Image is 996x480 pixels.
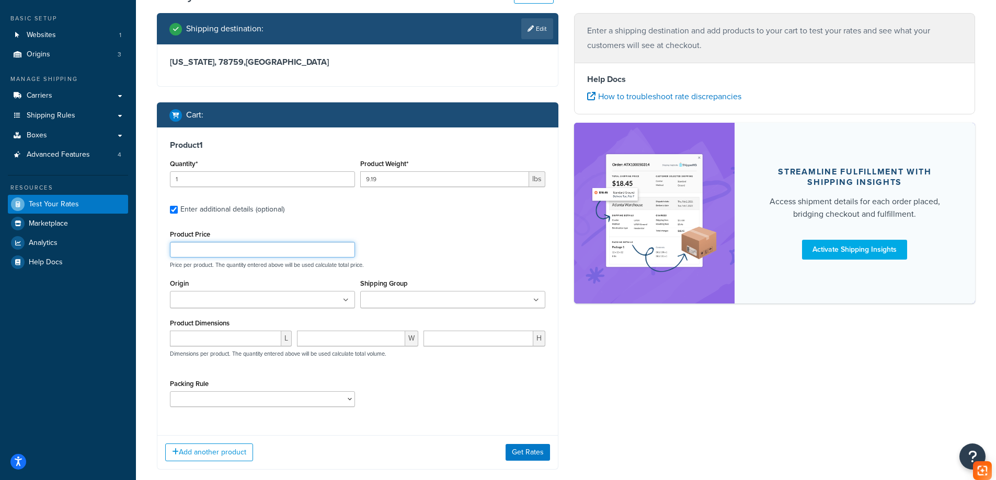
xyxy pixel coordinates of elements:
[8,126,128,145] a: Boxes
[27,50,50,59] span: Origins
[587,73,963,86] h4: Help Docs
[29,239,58,248] span: Analytics
[27,91,52,100] span: Carriers
[170,230,210,238] label: Product Price
[8,75,128,84] div: Manage Shipping
[170,57,545,67] h3: [US_STATE], 78759 , [GEOGRAPHIC_DATA]
[521,18,553,39] a: Edit
[118,150,121,159] span: 4
[27,131,47,140] span: Boxes
[170,171,355,187] input: 0
[8,45,128,64] a: Origins3
[27,31,56,40] span: Websites
[760,195,951,220] div: Access shipment details for each order placed, bridging checkout and fulfillment.
[405,331,418,346] span: W
[360,171,529,187] input: 0.00
[8,26,128,45] li: Websites
[29,258,63,267] span: Help Docs
[167,350,386,357] p: Dimensions per product. The quantity entered above will be used calculate total volume.
[27,111,75,120] span: Shipping Rules
[186,24,264,33] h2: Shipping destination :
[587,24,963,53] p: Enter a shipping destination and add products to your cart to test your rates and see what your c...
[8,195,128,214] a: Test Your Rates
[8,145,128,165] li: Advanced Features
[8,26,128,45] a: Websites1
[29,219,68,228] span: Marketplace
[959,443,986,470] button: Open Resource Center
[533,331,545,346] span: H
[8,183,128,192] div: Resources
[529,171,545,187] span: lbs
[170,160,198,168] label: Quantity*
[29,200,79,209] span: Test Your Rates
[170,279,189,287] label: Origin
[170,206,178,214] input: Enter additional details (optional)
[360,160,408,168] label: Product Weight*
[170,319,230,327] label: Product Dimensions
[760,167,951,188] div: Streamline Fulfillment with Shipping Insights
[170,380,209,388] label: Packing Rule
[27,150,90,159] span: Advanced Features
[8,214,128,233] a: Marketplace
[165,443,253,461] button: Add another product
[587,90,741,102] a: How to troubleshoot rate discrepancies
[590,138,719,288] img: feature-image-si-e24932ea9b9fcd0ff835db86be1ff8d589347e8876e1638d903ea230a36726be.png
[8,86,128,106] a: Carriers
[118,50,121,59] span: 3
[8,145,128,165] a: Advanced Features4
[281,331,292,346] span: L
[8,106,128,125] a: Shipping Rules
[170,140,545,150] h3: Product 1
[180,202,284,217] div: Enter additional details (optional)
[8,45,128,64] li: Origins
[8,233,128,252] a: Analytics
[802,240,907,260] a: Activate Shipping Insights
[360,279,408,287] label: Shipping Group
[506,444,550,461] button: Get Rates
[8,253,128,272] a: Help Docs
[8,14,128,23] div: Basic Setup
[167,261,548,268] p: Price per product. The quantity entered above will be used calculate total price.
[186,110,203,120] h2: Cart :
[119,31,121,40] span: 1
